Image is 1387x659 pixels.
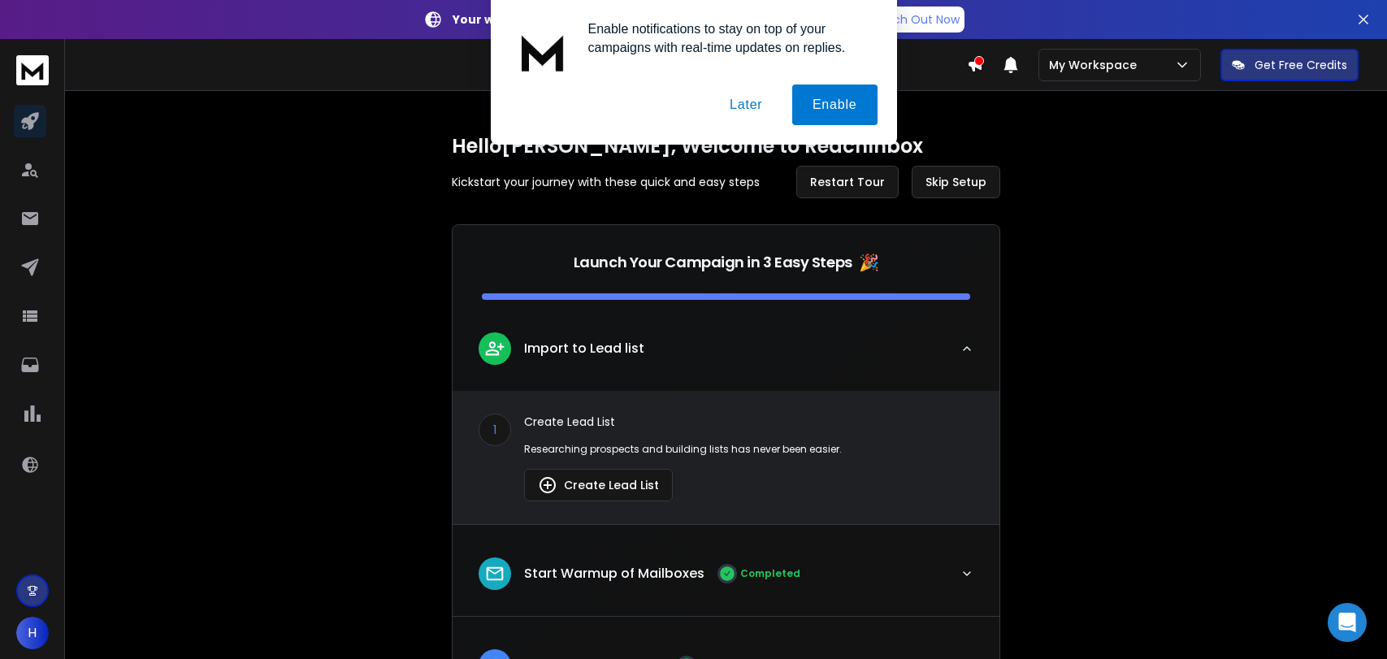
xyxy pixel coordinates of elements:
[796,166,899,198] button: Restart Tour
[16,617,49,649] button: H
[524,443,973,456] p: Researching prospects and building lists has never been easier.
[912,166,1000,198] button: Skip Setup
[452,174,760,190] p: Kickstart your journey with these quick and easy steps
[740,567,800,580] p: Completed
[1328,603,1367,642] div: Open Intercom Messenger
[524,414,973,430] p: Create Lead List
[859,251,879,274] span: 🎉
[792,85,878,125] button: Enable
[524,339,644,358] p: Import to Lead list
[925,174,986,190] span: Skip Setup
[575,20,878,57] div: Enable notifications to stay on top of your campaigns with real-time updates on replies.
[453,319,999,391] button: leadImport to Lead list
[709,85,782,125] button: Later
[484,563,505,584] img: lead
[453,391,999,524] div: leadImport to Lead list
[452,133,1000,159] h1: Hello [PERSON_NAME] , Welcome to ReachInbox
[538,475,557,495] img: lead
[453,544,999,616] button: leadStart Warmup of MailboxesCompleted
[479,414,511,446] div: 1
[574,251,852,274] p: Launch Your Campaign in 3 Easy Steps
[510,20,575,85] img: notification icon
[484,338,505,358] img: lead
[524,469,673,501] button: Create Lead List
[524,564,704,583] p: Start Warmup of Mailboxes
